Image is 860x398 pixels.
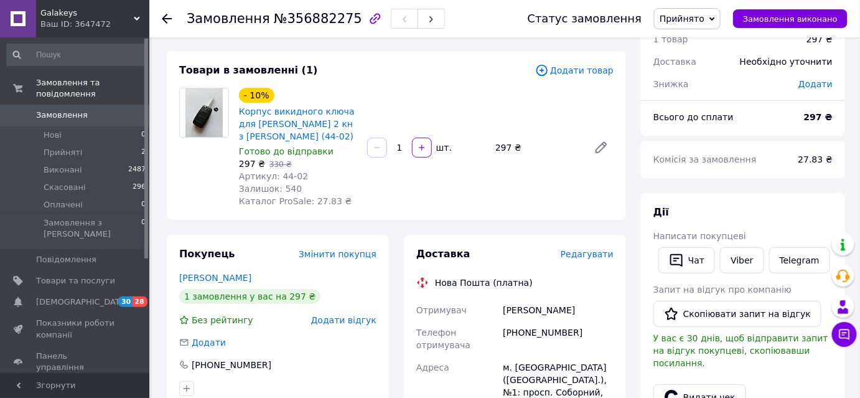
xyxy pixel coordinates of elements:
span: Замовлення та повідомлення [36,77,149,100]
button: Чат з покупцем [832,322,857,347]
span: №356882275 [274,11,362,26]
span: Додати [192,338,226,348]
span: Повідомлення [36,254,96,265]
span: Замовлення [187,11,270,26]
span: Каталог ProSale: 27.83 ₴ [239,196,352,206]
span: [DEMOGRAPHIC_DATA] [36,296,128,308]
span: Всього до сплати [653,112,734,122]
input: Пошук [6,44,147,66]
span: 297 ₴ [239,159,265,169]
span: Додати відгук [311,315,376,325]
span: 296 [133,182,146,193]
span: Скасовані [44,182,86,193]
div: Статус замовлення [528,12,642,25]
span: Змінити покупця [299,249,376,259]
span: Доставка [653,57,696,67]
div: 1 замовлення у вас на 297 ₴ [179,289,320,304]
span: 0 [141,130,146,141]
b: 297 ₴ [804,112,833,122]
a: Редагувати [589,135,614,160]
span: Додати товар [535,64,614,77]
span: Додати [798,79,833,89]
div: Необхідно уточнити [732,48,840,75]
span: Замовлення [36,110,88,121]
span: 2487 [128,164,146,176]
span: 1 товар [653,34,688,44]
span: 2 [141,147,146,158]
button: Замовлення виконано [733,9,848,28]
span: Панель управління [36,351,115,373]
span: Прийняті [44,147,82,158]
span: У вас є 30 днів, щоб відправити запит на відгук покупцеві, скопіювавши посилання. [653,333,828,368]
span: Замовлення виконано [743,14,838,24]
span: Оплачені [44,199,83,211]
span: Адреса [416,362,449,372]
span: Телефон отримувача [416,328,470,350]
button: Чат [658,247,715,273]
span: 30 [118,296,133,307]
span: Знижка [653,79,689,89]
span: Прийнято [660,14,704,24]
span: 0 [141,199,146,211]
div: 297 ₴ [806,33,833,45]
span: Доставка [416,248,470,260]
span: Отримувач [416,305,467,315]
span: Нові [44,130,62,141]
div: Повернутися назад [162,12,172,25]
span: 27.83 ₴ [798,154,833,164]
div: 297 ₴ [490,139,584,156]
a: Viber [720,247,764,273]
span: Без рейтингу [192,315,253,325]
div: шт. [433,141,453,154]
div: [PERSON_NAME] [500,299,616,321]
span: Виконані [44,164,82,176]
div: [PHONE_NUMBER] [500,321,616,356]
div: Нова Пошта (платна) [432,277,536,289]
span: Покупець [179,248,235,260]
span: Товари та послуги [36,275,115,287]
span: Написати покупцеві [653,231,746,241]
span: Замовлення з [PERSON_NAME] [44,217,141,240]
div: - 10% [239,88,274,103]
span: Готово до відправки [239,146,334,156]
span: Запит на відгук про компанію [653,285,792,295]
button: Скопіювати запит на відгук [653,301,821,327]
span: Galakeys [40,7,134,19]
span: Показники роботи компанії [36,318,115,340]
a: Корпус викидного ключа для [PERSON_NAME] 2 кн з [PERSON_NAME] (44-02) [239,107,355,141]
a: Telegram [769,247,830,273]
div: [PHONE_NUMBER] [190,359,273,371]
div: Ваш ID: 3647472 [40,19,149,30]
img: Корпус викидного ключа для Chery 2 кн з лезом Galakeys (44-02) [185,88,222,137]
span: Комісія за замовлення [653,154,757,164]
span: Редагувати [561,249,614,259]
span: 0 [141,217,146,240]
span: Товари в замовленні (1) [179,64,318,76]
a: [PERSON_NAME] [179,273,251,283]
span: Залишок: 540 [239,184,302,194]
span: 28 [133,296,147,307]
span: Дії [653,206,669,218]
span: Артикул: 44-02 [239,171,308,181]
span: 330 ₴ [269,160,292,169]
